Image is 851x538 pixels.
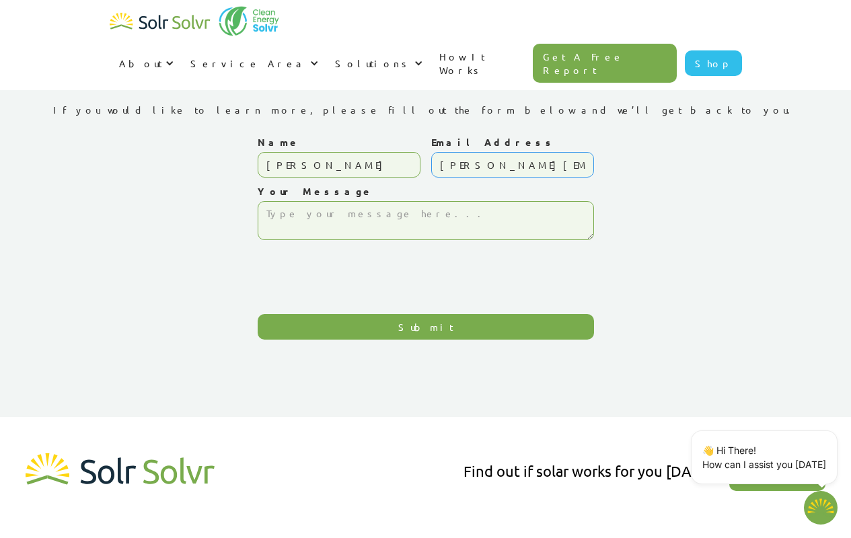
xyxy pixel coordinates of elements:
[431,135,594,149] label: Email Address
[258,135,594,340] form: Contact Us Form
[326,43,430,83] div: Solutions
[804,491,838,525] button: Open chatbot widget
[430,36,533,90] a: How It Works
[464,461,716,482] div: Find out if solar works for you [DATE]!
[533,44,677,83] a: Get A Free Report
[335,56,411,70] div: Solutions
[702,443,826,471] p: 👋 Hi There! How can I assist you [DATE]
[110,43,181,83] div: About
[181,43,326,83] div: Service Area
[685,50,742,76] a: Shop
[258,247,462,299] iframe: reCAPTCHA
[258,314,594,340] input: Submit
[190,56,307,70] div: Service Area
[53,103,799,116] div: If you would like to learn more, please fill out the form below and we’ll get back to you.
[258,135,420,149] label: Name
[804,491,838,525] img: 1702586718.png
[258,184,594,198] label: Your Message
[119,56,162,70] div: About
